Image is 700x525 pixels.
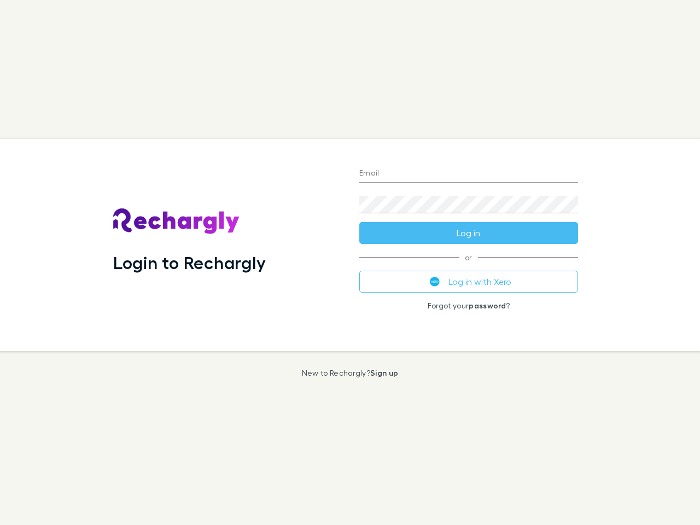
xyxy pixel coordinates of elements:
p: Forgot your ? [359,301,578,310]
h1: Login to Rechargly [113,252,266,273]
img: Xero's logo [430,277,440,287]
a: password [469,301,506,310]
button: Log in with Xero [359,271,578,293]
p: New to Rechargly? [302,369,399,377]
img: Rechargly's Logo [113,208,240,235]
a: Sign up [370,368,398,377]
button: Log in [359,222,578,244]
